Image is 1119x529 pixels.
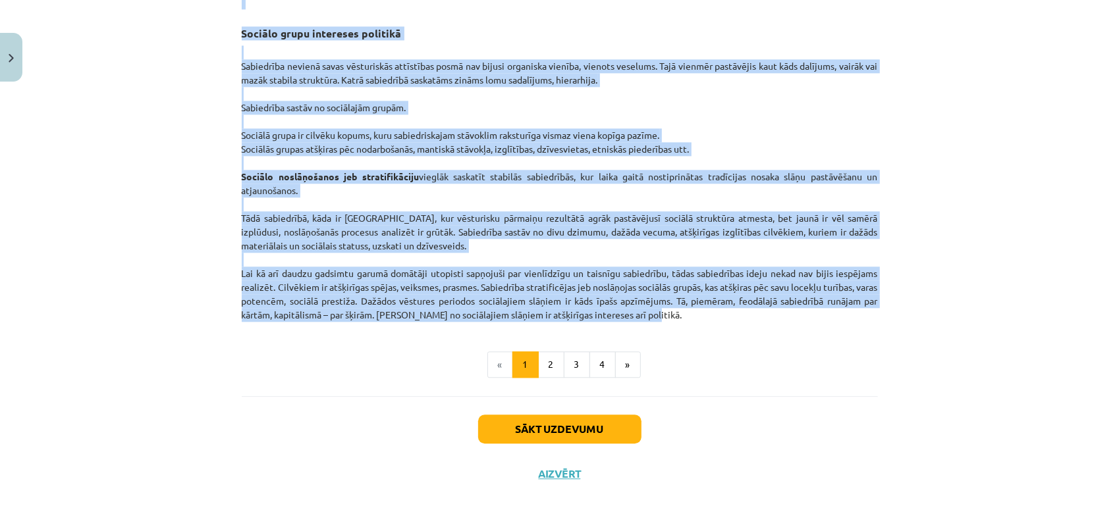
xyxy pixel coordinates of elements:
button: Aizvērt [535,467,585,480]
button: » [615,351,641,378]
p: Sabiedrība nevienā savas vēsturiskās attīstības posmā nav bijusi organiska vienība, vienots vesel... [242,45,878,322]
button: 3 [564,351,590,378]
button: 4 [589,351,616,378]
img: icon-close-lesson-0947bae3869378f0d4975bcd49f059093ad1ed9edebbc8119c70593378902aed.svg [9,54,14,63]
button: 1 [512,351,539,378]
nav: Page navigation example [242,351,878,378]
button: 2 [538,351,564,378]
strong: Sociālo grupu intereses politikā [242,26,402,40]
button: Sākt uzdevumu [478,415,641,443]
strong: Sociālo noslāņošanos jeb stratifikāciju [242,170,419,182]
